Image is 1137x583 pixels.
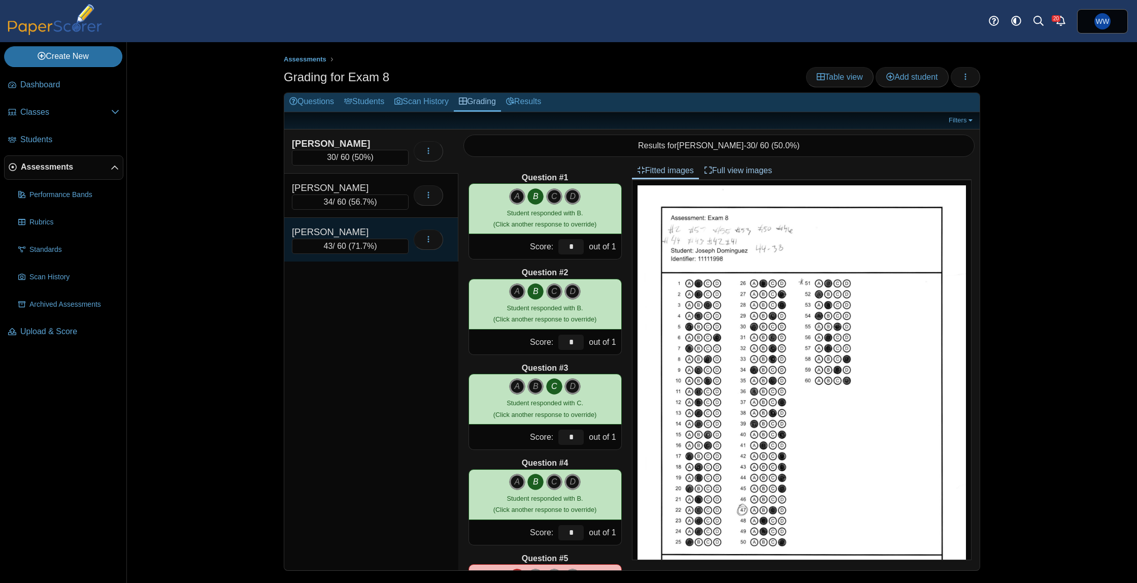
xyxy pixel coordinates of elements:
[4,46,122,67] a: Create New
[817,73,863,81] span: Table view
[29,245,119,255] span: Standards
[324,198,333,206] span: 34
[507,209,583,217] span: Student responded with B.
[564,378,581,395] i: D
[14,265,123,289] a: Scan History
[501,93,546,112] a: Results
[493,209,596,228] small: (Click another response to override)
[493,304,596,323] small: (Click another response to override)
[546,378,562,395] i: C
[546,474,562,490] i: C
[284,55,326,63] span: Assessments
[469,234,556,259] div: Score:
[20,107,111,118] span: Classes
[281,53,329,66] a: Assessments
[527,283,544,300] i: B
[4,28,106,37] a: PaperScorer
[292,225,393,239] div: [PERSON_NAME]
[354,153,371,161] span: 50%
[527,474,544,490] i: B
[586,234,621,259] div: out of 1
[14,238,123,262] a: Standards
[29,300,119,310] span: Archived Assessments
[522,553,568,564] b: Question #5
[586,330,621,354] div: out of 1
[774,141,797,150] span: 50.0%
[284,69,389,86] h1: Grading for Exam 8
[29,217,119,228] span: Rubrics
[469,520,556,545] div: Score:
[1077,9,1128,34] a: William Whitney
[469,330,556,354] div: Score:
[522,267,568,278] b: Question #2
[509,283,525,300] i: A
[522,458,568,469] b: Question #4
[564,474,581,490] i: D
[509,378,525,395] i: A
[14,183,123,207] a: Performance Bands
[546,283,562,300] i: C
[746,141,755,150] span: 30
[4,73,123,98] a: Dashboard
[586,425,621,449] div: out of 1
[564,188,581,205] i: D
[806,67,874,87] a: Table view
[4,128,123,152] a: Students
[699,162,777,179] a: Full view images
[946,115,977,125] a: Filters
[29,190,119,200] span: Performance Bands
[29,272,119,282] span: Scan History
[1050,10,1072,33] a: Alerts
[546,188,562,205] i: C
[20,79,119,90] span: Dashboard
[21,161,111,173] span: Assessments
[339,93,389,112] a: Students
[389,93,454,112] a: Scan History
[284,93,339,112] a: Questions
[522,363,568,374] b: Question #3
[507,495,583,502] span: Student responded with B.
[564,283,581,300] i: D
[20,134,119,145] span: Students
[507,304,583,312] span: Student responded with B.
[4,320,123,344] a: Upload & Score
[292,181,393,195] div: [PERSON_NAME]
[14,210,123,235] a: Rubrics
[463,135,975,157] div: Results for - / 60 ( )
[527,188,544,205] i: B
[20,326,119,337] span: Upload & Score
[527,378,544,395] i: B
[292,137,393,150] div: [PERSON_NAME]
[327,153,336,161] span: 30
[876,67,948,87] a: Add student
[493,495,596,513] small: (Click another response to override)
[351,242,374,250] span: 71.7%
[454,93,501,112] a: Grading
[4,101,123,125] a: Classes
[522,172,568,183] b: Question #1
[1096,18,1109,25] span: William Whitney
[292,239,409,254] div: / 60 ( )
[4,155,123,180] a: Assessments
[886,73,938,81] span: Add student
[509,474,525,490] i: A
[677,141,744,150] span: [PERSON_NAME]
[4,4,106,35] img: PaperScorer
[292,195,409,210] div: / 60 ( )
[324,242,333,250] span: 43
[586,520,621,545] div: out of 1
[351,198,374,206] span: 56.7%
[509,188,525,205] i: A
[493,399,596,418] small: (Click another response to override)
[292,150,409,165] div: / 60 ( )
[1094,13,1111,29] span: William Whitney
[507,399,583,407] span: Student responded with C.
[632,162,699,179] a: Fitted images
[469,425,556,449] div: Score:
[14,293,123,317] a: Archived Assessments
